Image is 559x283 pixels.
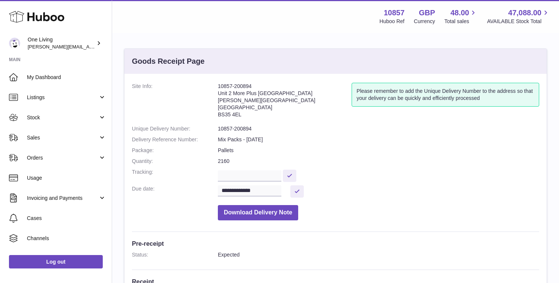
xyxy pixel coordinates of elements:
span: Cases [27,215,106,222]
a: 48.00 Total sales [444,8,478,25]
span: Orders [27,154,98,161]
a: Log out [9,255,103,268]
strong: 10857 [384,8,405,18]
span: Stock [27,114,98,121]
span: 48.00 [450,8,469,18]
span: AVAILABLE Stock Total [487,18,550,25]
div: One Living [28,36,95,50]
div: Currency [414,18,435,25]
button: Download Delivery Note [218,205,298,220]
strong: GBP [419,8,435,18]
div: Huboo Ref [380,18,405,25]
h3: Pre-receipt [132,239,539,248]
dt: Delivery Reference Number: [132,136,218,143]
span: Channels [27,235,106,242]
dt: Site Info: [132,83,218,122]
span: [PERSON_NAME][EMAIL_ADDRESS][DOMAIN_NAME] [28,44,150,50]
h3: Goods Receipt Page [132,56,205,66]
span: Usage [27,174,106,182]
div: Please remember to add the Unique Delivery Number to the address so that your delivery can be qui... [352,83,539,107]
dd: Expected [218,251,539,258]
dd: 10857-200894 [218,125,539,132]
img: Jessica@oneliving.com [9,38,20,49]
dt: Package: [132,147,218,154]
dt: Unique Delivery Number: [132,125,218,132]
dt: Tracking: [132,169,218,182]
dd: Pallets [218,147,539,154]
dt: Due date: [132,185,218,198]
span: Total sales [444,18,478,25]
dd: Mix Packs - [DATE] [218,136,539,143]
dd: 2160 [218,158,539,165]
address: 10857-200894 Unit 2 More Plus [GEOGRAPHIC_DATA] [PERSON_NAME][GEOGRAPHIC_DATA] [GEOGRAPHIC_DATA] ... [218,83,352,122]
span: Invoicing and Payments [27,195,98,202]
span: Listings [27,94,98,101]
a: 47,088.00 AVAILABLE Stock Total [487,8,550,25]
span: 47,088.00 [508,8,541,18]
dt: Quantity: [132,158,218,165]
span: Sales [27,134,98,141]
span: My Dashboard [27,74,106,81]
dt: Status: [132,251,218,258]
